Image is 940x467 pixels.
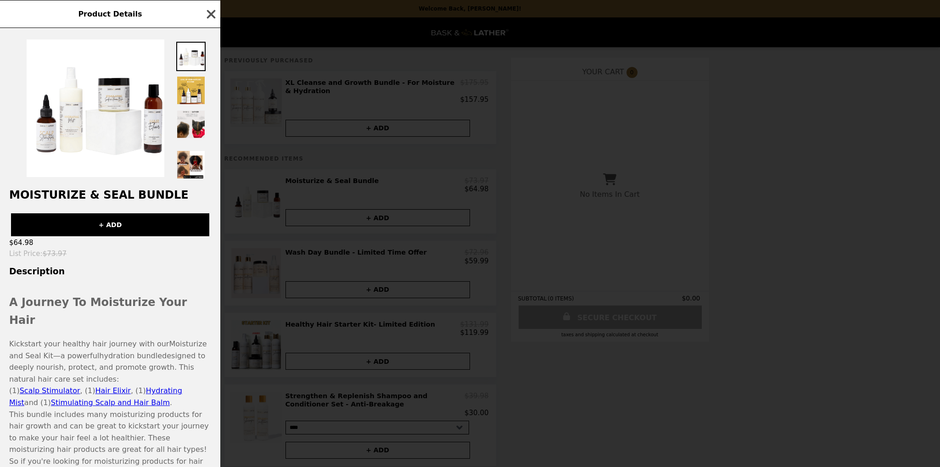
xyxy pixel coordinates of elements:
img: Default Title [27,39,164,177]
span: hydration bundle [99,351,162,360]
span: Kickstart your healthy hair journey with our [9,339,169,348]
span: (1) [9,386,20,395]
span: Product Details [78,10,142,18]
span: and (1) [24,398,51,407]
span: $73.97 [43,250,67,258]
a: Stimulating Scalp and Hair Balm [51,398,170,407]
span: , (1) [80,386,95,395]
img: Thumbnail 5 [176,150,206,179]
span: —a powerful [53,351,100,360]
a: Hydrating Mist [9,386,182,407]
span: designed to deeply nourish, protect, and promote growth. This natural hair care set includes: [9,351,205,384]
img: Thumbnail 3 [176,110,206,139]
img: Thumbnail 2 [176,76,206,105]
img: Thumbnail 1 [176,42,206,71]
img: Thumbnail 4 [176,144,206,145]
a: Hair Elixir [95,386,130,395]
h2: A Journey To Moisturize Your Hair [9,294,211,329]
a: Scalp Stimulator [20,386,80,395]
span: Moisturize and Seal Kit [9,339,207,360]
span: . [170,398,172,407]
button: + ADD [11,213,209,236]
span: , (1) [131,386,146,395]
